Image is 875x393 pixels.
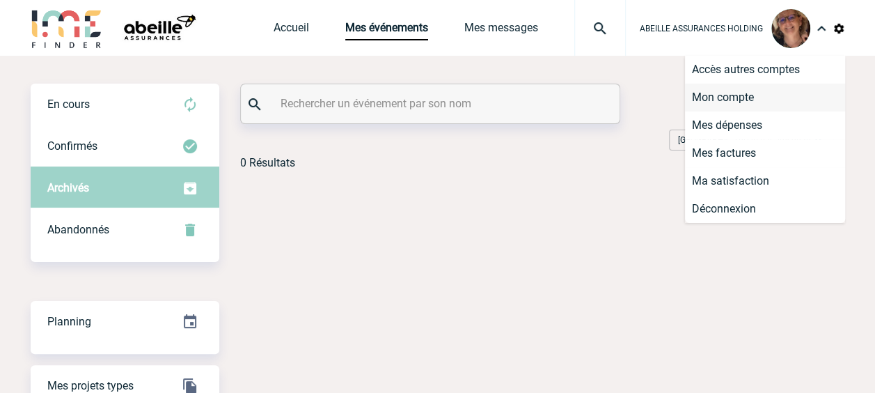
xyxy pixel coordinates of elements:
div: Retrouvez ici tous les événements que vous avez décidé d'archiver [31,167,219,209]
a: Mes dépenses [685,111,845,139]
span: Mes projets types [47,379,134,392]
span: Planning [47,315,91,328]
a: Ma satisfaction [685,167,845,195]
img: IME-Finder [31,8,103,48]
span: Abandonnés [47,223,109,236]
img: 128244-0.jpg [771,9,810,48]
span: Confirmés [47,139,97,153]
a: Mon compte [685,84,845,111]
a: Accueil [274,21,309,40]
input: Rechercher un événement par son nom [277,93,587,114]
div: 0 Résultats [240,156,295,169]
a: Planning [31,300,219,341]
a: Accès autres comptes [685,56,845,84]
a: Mes événements [345,21,428,40]
li: Déconnexion [685,195,845,223]
a: Mes messages [464,21,538,40]
a: Mes factures [685,139,845,167]
div: Retrouvez ici tous vos évènements avant confirmation [31,84,219,125]
span: En cours [47,98,90,111]
div: Retrouvez ici tous vos événements annulés [31,209,219,251]
span: ABEILLE ASSURANCES HOLDING [640,24,763,33]
span: Archivés [47,181,89,194]
div: Retrouvez ici tous vos événements organisés par date et état d'avancement [31,301,219,343]
span: [GEOGRAPHIC_DATA] par : [678,133,811,147]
